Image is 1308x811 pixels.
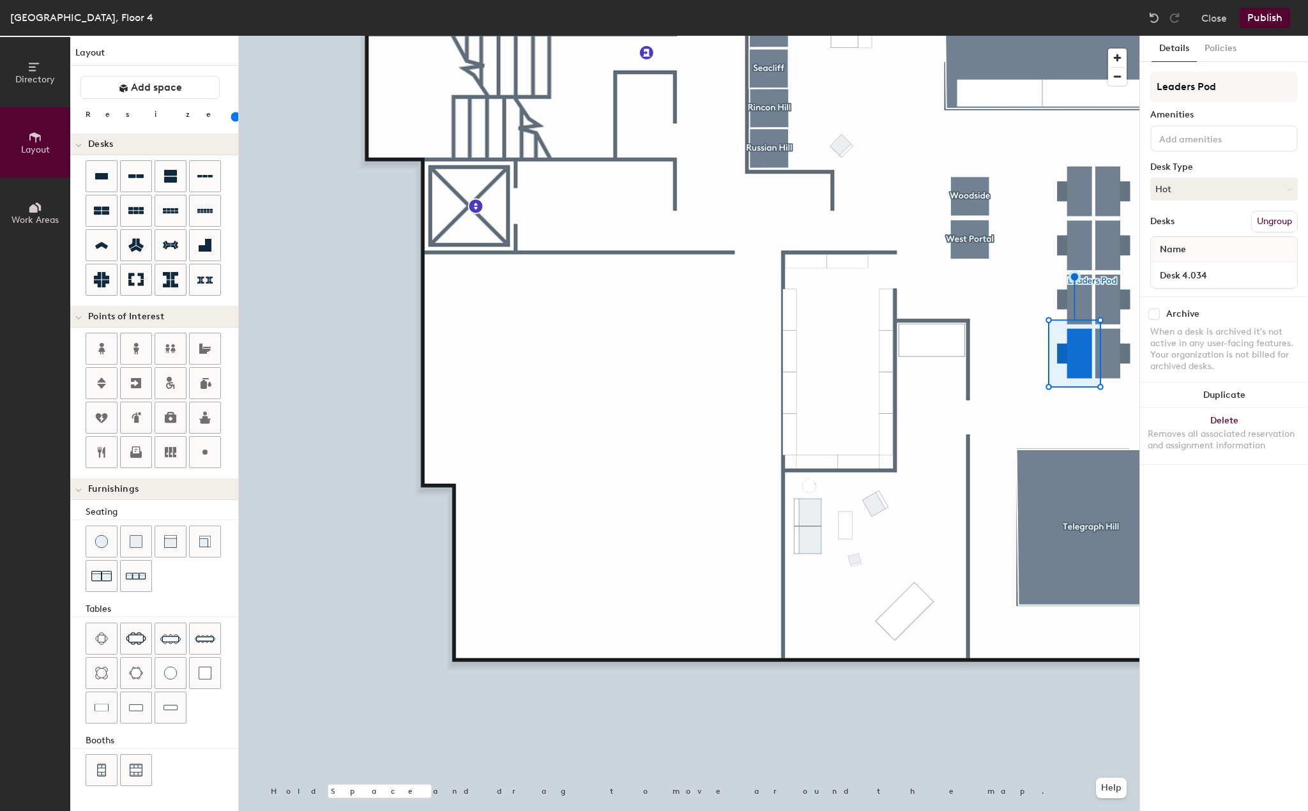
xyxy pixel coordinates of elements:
[130,535,142,548] img: Cushion
[86,560,118,592] button: Couch (x2)
[1140,408,1308,464] button: DeleteRemoves all associated reservation and assignment information
[155,623,186,655] button: Eight seat table
[120,560,152,592] button: Couch (x3)
[189,526,221,557] button: Couch (corner)
[1150,216,1175,227] div: Desks
[129,701,143,714] img: Table (1x3)
[1148,11,1160,24] img: Undo
[95,667,108,679] img: Four seat round table
[1150,110,1298,120] div: Amenities
[88,312,164,322] span: Points of Interest
[131,81,182,94] span: Add space
[189,657,221,689] button: Table (1x1)
[86,602,238,616] div: Tables
[1240,8,1290,28] button: Publish
[95,535,108,548] img: Stool
[86,692,118,724] button: Table (1x2)
[129,667,143,679] img: Six seat round table
[86,657,118,689] button: Four seat round table
[160,628,181,649] img: Eight seat table
[120,623,152,655] button: Six seat table
[1140,383,1308,408] button: Duplicate
[199,667,211,679] img: Table (1x1)
[1150,178,1298,201] button: Hot
[88,484,139,494] span: Furnishings
[164,667,177,679] img: Table (round)
[1157,130,1272,146] input: Add amenities
[199,535,211,548] img: Couch (corner)
[1197,36,1244,62] button: Policies
[86,734,238,748] div: Booths
[1153,238,1192,261] span: Name
[1150,162,1298,172] div: Desk Type
[1152,36,1197,62] button: Details
[1096,778,1127,798] button: Help
[189,623,221,655] button: Ten seat table
[80,76,220,99] button: Add space
[86,505,238,519] div: Seating
[120,526,152,557] button: Cushion
[1251,211,1298,232] button: Ungroup
[95,632,108,645] img: Four seat table
[15,74,55,85] span: Directory
[11,215,59,225] span: Work Areas
[1153,266,1295,284] input: Unnamed desk
[10,10,153,26] div: [GEOGRAPHIC_DATA], Floor 4
[195,628,215,649] img: Ten seat table
[120,657,152,689] button: Six seat round table
[120,692,152,724] button: Table (1x3)
[126,632,146,645] img: Six seat table
[163,701,178,714] img: Table (1x4)
[91,566,112,586] img: Couch (x2)
[70,46,238,66] h1: Layout
[1166,309,1199,319] div: Archive
[155,692,186,724] button: Table (1x4)
[1148,428,1300,451] div: Removes all associated reservation and assignment information
[120,754,152,786] button: Six seat booth
[21,144,50,155] span: Layout
[130,764,142,777] img: Six seat booth
[86,754,118,786] button: Four seat booth
[95,701,109,714] img: Table (1x2)
[86,526,118,557] button: Stool
[164,535,177,548] img: Couch (middle)
[86,623,118,655] button: Four seat table
[1150,326,1298,372] div: When a desk is archived it's not active in any user-facing features. Your organization is not bil...
[1201,8,1227,28] button: Close
[1168,11,1181,24] img: Redo
[88,139,113,149] span: Desks
[126,566,146,586] img: Couch (x3)
[155,526,186,557] button: Couch (middle)
[96,764,107,777] img: Four seat booth
[86,109,227,119] div: Resize
[155,657,186,689] button: Table (round)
